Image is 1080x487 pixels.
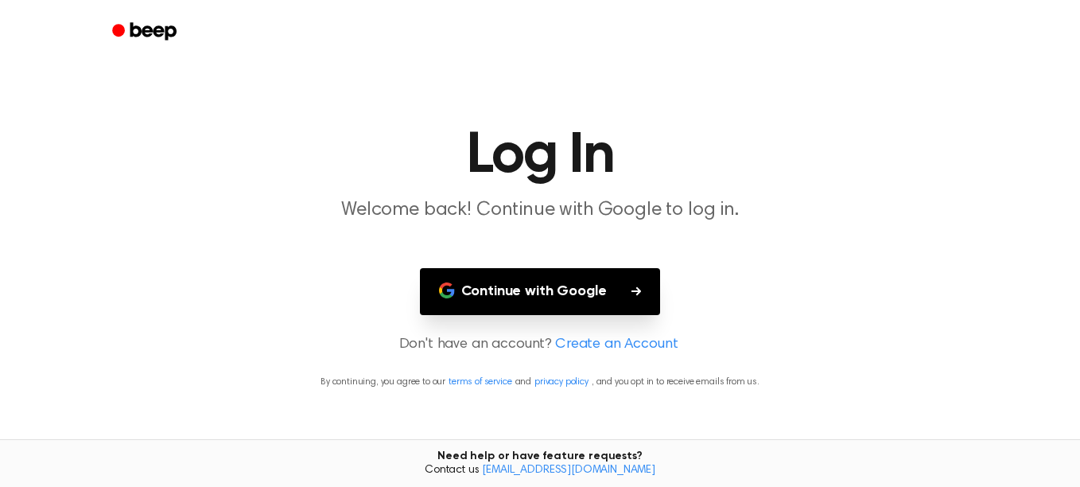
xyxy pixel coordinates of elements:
[555,334,678,356] a: Create an Account
[534,377,589,387] a: privacy policy
[101,17,191,48] a: Beep
[19,375,1061,389] p: By continuing, you agree to our and , and you opt in to receive emails from us.
[133,127,947,185] h1: Log In
[235,197,845,224] p: Welcome back! Continue with Google to log in.
[449,377,511,387] a: terms of service
[19,334,1061,356] p: Don't have an account?
[482,465,655,476] a: [EMAIL_ADDRESS][DOMAIN_NAME]
[420,268,661,315] button: Continue with Google
[10,464,1070,478] span: Contact us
